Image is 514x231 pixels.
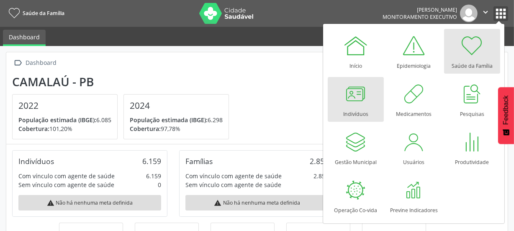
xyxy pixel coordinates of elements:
[328,29,384,74] a: Início
[478,5,493,22] button: 
[18,172,115,180] div: Com vínculo com agente de saúde
[18,125,49,133] span: Cobertura:
[130,116,208,124] span: População estimada (IBGE):
[185,195,328,210] div: Não há nenhuma meta definida
[185,157,213,166] div: Famílias
[18,195,161,210] div: Não há nenhuma meta definida
[18,116,111,124] p: 6.085
[18,116,96,124] span: População estimada (IBGE):
[130,124,223,133] p: 97,78%
[185,180,281,189] div: Sem vínculo com agente de saúde
[328,125,384,170] a: Gestão Municipal
[328,77,384,122] a: Indivíduos
[386,29,442,74] a: Epidemiologia
[314,172,329,180] div: 2.858
[146,172,161,180] div: 6.159
[493,6,508,21] button: apps
[23,10,64,17] span: Saúde da Família
[383,6,457,13] div: [PERSON_NAME]
[444,125,500,170] a: Produtividade
[18,100,111,111] h4: 2022
[130,125,161,133] span: Cobertura:
[386,125,442,170] a: Usuários
[18,180,114,189] div: Sem vínculo com agente de saúde
[18,124,111,133] p: 101,20%
[6,6,64,20] a: Saúde da Família
[24,57,58,69] div: Dashboard
[328,173,384,218] a: Operação Co-vida
[481,8,490,17] i: 
[3,30,46,46] a: Dashboard
[444,77,500,122] a: Pesquisas
[12,57,24,69] i: 
[130,116,223,124] p: 6.298
[130,100,223,111] h4: 2024
[460,5,478,22] img: img
[12,57,58,69] a:  Dashboard
[47,199,54,207] i: warning
[386,77,442,122] a: Medicamentos
[386,173,442,218] a: Previne Indicadores
[310,157,329,166] div: 2.858
[498,87,514,144] button: Feedback - Mostrar pesquisa
[142,157,161,166] div: 6.159
[12,75,235,89] div: Camalaú - PB
[185,172,282,180] div: Com vínculo com agente de saúde
[214,199,221,207] i: warning
[383,13,457,21] span: Monitoramento Executivo
[444,29,500,74] a: Saúde da Família
[18,157,54,166] div: Indivíduos
[158,180,161,189] div: 0
[502,95,510,125] span: Feedback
